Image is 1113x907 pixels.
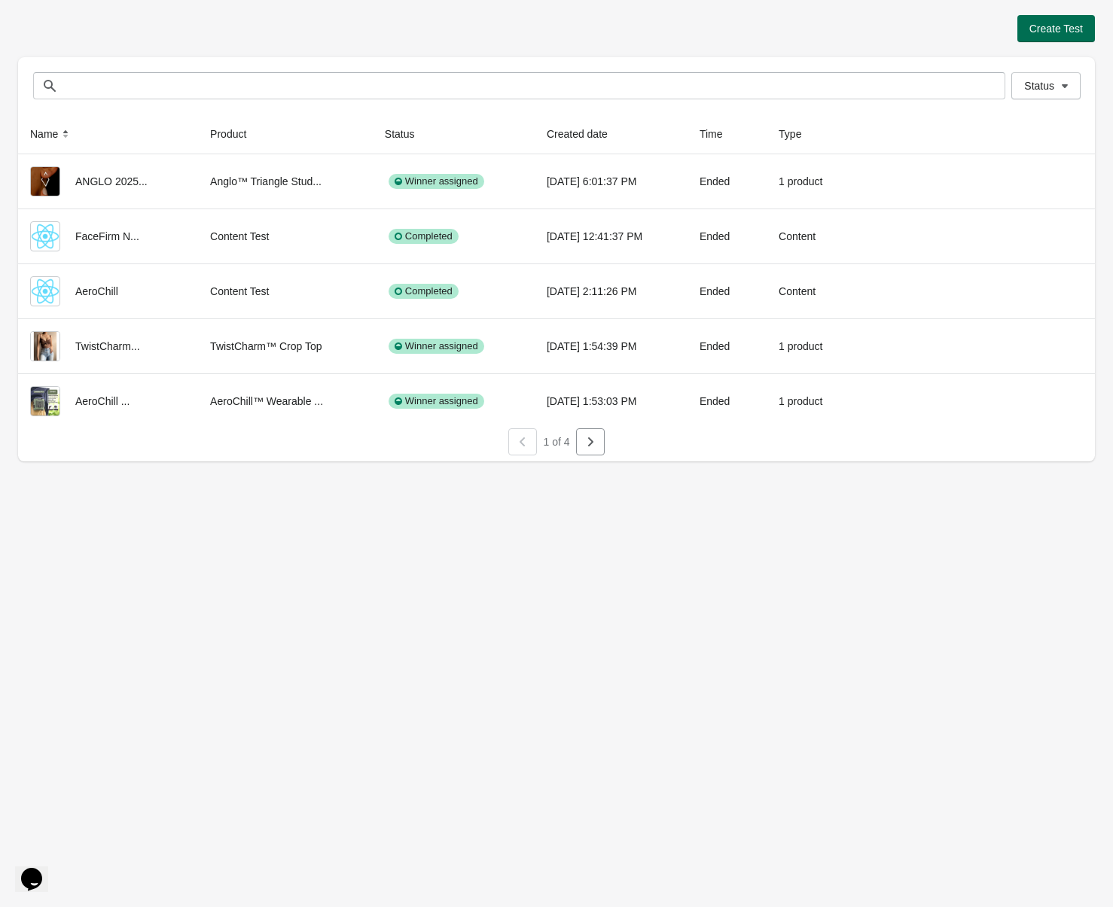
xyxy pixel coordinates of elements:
[1029,23,1083,35] span: Create Test
[547,166,675,196] div: [DATE] 6:01:37 PM
[779,276,841,306] div: Content
[700,331,755,361] div: Ended
[700,386,755,416] div: Ended
[389,229,459,244] div: Completed
[547,331,675,361] div: [DATE] 1:54:39 PM
[1011,72,1081,99] button: Status
[210,221,361,251] div: Content Test
[30,386,186,416] div: AeroChill ...
[389,394,484,409] div: Winner assigned
[15,847,63,892] iframe: chat widget
[389,174,484,189] div: Winner assigned
[30,331,186,361] div: TwistCharm...
[700,166,755,196] div: Ended
[210,386,361,416] div: AeroChill™ Wearable ...
[24,120,79,148] button: Name
[547,221,675,251] div: [DATE] 12:41:37 PM
[379,120,436,148] button: Status
[30,276,186,306] div: AeroChill
[1017,15,1095,42] button: Create Test
[210,276,361,306] div: Content Test
[30,166,186,196] div: ANGLO 2025...
[210,331,361,361] div: TwistCharm™ Crop Top
[1024,80,1054,92] span: Status
[204,120,267,148] button: Product
[700,221,755,251] div: Ended
[30,221,186,251] div: FaceFirm N...
[779,221,841,251] div: Content
[210,166,361,196] div: Anglo™ Triangle Stud...
[779,386,841,416] div: 1 product
[779,166,841,196] div: 1 product
[543,436,569,448] span: 1 of 4
[389,339,484,354] div: Winner assigned
[389,284,459,299] div: Completed
[541,120,629,148] button: Created date
[694,120,744,148] button: Time
[547,276,675,306] div: [DATE] 2:11:26 PM
[700,276,755,306] div: Ended
[547,386,675,416] div: [DATE] 1:53:03 PM
[773,120,822,148] button: Type
[779,331,841,361] div: 1 product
